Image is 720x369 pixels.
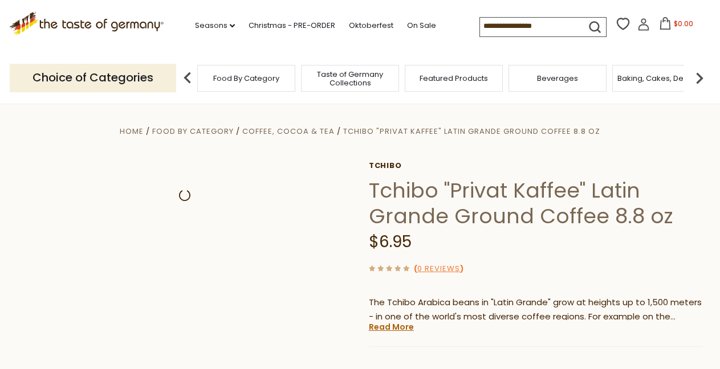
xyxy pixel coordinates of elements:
img: next arrow [688,67,711,89]
a: Baking, Cakes, Desserts [617,74,706,83]
a: Beverages [537,74,578,83]
a: Food By Category [213,74,279,83]
a: Christmas - PRE-ORDER [249,19,335,32]
a: Tchibo "Privat Kaffee" Latin Grande Ground Coffee 8.8 oz [343,126,600,137]
h1: Tchibo "Privat Kaffee" Latin Grande Ground Coffee 8.8 oz [369,178,702,229]
img: previous arrow [176,67,199,89]
a: Seasons [195,19,235,32]
a: Coffee, Cocoa & Tea [242,126,335,137]
a: Taste of Germany Collections [304,70,396,87]
p: Choice of Categories [10,64,176,92]
span: $0.00 [674,19,693,28]
a: 0 Reviews [417,263,460,275]
p: The Tchibo Arabica beans in "Latin Grande" grow at heights up to 1,500 meters - in one of the wor... [369,296,702,324]
a: Tchibo [369,161,702,170]
a: Home [120,126,144,137]
a: Read More [369,321,414,333]
button: $0.00 [652,17,701,34]
a: On Sale [407,19,436,32]
span: ( ) [414,263,463,274]
a: Food By Category [152,126,234,137]
a: Oktoberfest [349,19,393,32]
span: $6.95 [369,231,412,253]
a: Featured Products [420,74,488,83]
